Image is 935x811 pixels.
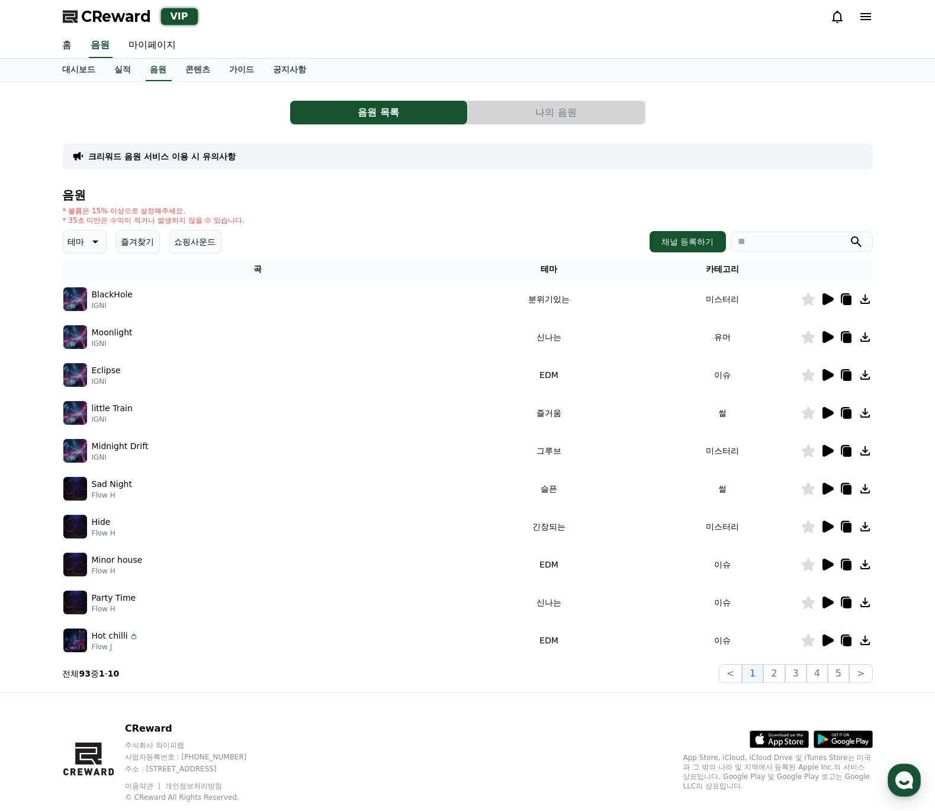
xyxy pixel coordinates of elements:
[4,376,78,405] a: 홈
[645,318,801,356] td: 유머
[53,33,82,58] a: 홈
[763,664,785,683] button: 2
[63,401,87,425] img: music
[82,7,152,26] span: CReward
[645,280,801,318] td: 미스터리
[108,394,123,403] span: 대화
[645,356,801,394] td: 이슈
[63,7,152,26] a: CReward
[125,782,162,790] a: 이용약관
[92,630,128,642] p: Hot chilli
[290,101,467,124] button: 음원 목록
[452,584,645,621] td: 신나는
[92,402,133,415] p: little Train
[125,764,269,774] p: 주소 : [STREET_ADDRESS]
[92,415,133,424] p: IGNI
[108,669,119,678] strong: 10
[161,8,198,25] div: VIP
[92,301,133,310] p: IGNI
[264,59,316,81] a: 공지사항
[78,376,153,405] a: 대화
[63,287,87,311] img: music
[645,258,801,280] th: 카테고리
[92,289,133,301] p: BlackHole
[290,101,468,124] a: 음원 목록
[63,206,245,216] p: * 볼륨은 15% 이상으로 설정해주세요.
[116,230,160,254] button: 즐겨찾기
[452,356,645,394] td: EDM
[92,528,115,538] p: Flow H
[63,188,873,201] h4: 음원
[169,230,221,254] button: 쇼핑사운드
[452,470,645,508] td: 슬픈
[452,280,645,318] td: 분위기있는
[92,642,139,652] p: Flow J
[645,621,801,659] td: 이슈
[92,592,136,604] p: Party Time
[120,33,186,58] a: 마이페이지
[37,393,44,403] span: 홈
[153,376,227,405] a: 설정
[125,752,269,762] p: 사업자등록번호 : [PHONE_NUMBER]
[92,339,133,348] p: IGNI
[53,59,105,81] a: 대시보드
[63,439,87,463] img: music
[645,546,801,584] td: 이슈
[63,216,245,225] p: * 35초 미만은 수익이 적거나 발생하지 않을 수 있습니다.
[63,230,107,254] button: 테마
[468,101,645,124] button: 나의 음원
[63,515,87,538] img: music
[92,377,121,386] p: IGNI
[92,491,132,500] p: Flow H
[92,440,149,453] p: Midnight Drift
[452,258,645,280] th: 테마
[89,33,113,58] a: 음원
[92,453,149,462] p: IGNI
[452,394,645,432] td: 즐거움
[452,546,645,584] td: EDM
[63,553,87,576] img: music
[176,59,220,81] a: 콘텐츠
[165,782,222,790] a: 개인정보처리방침
[125,722,269,736] p: CReward
[645,508,801,546] td: 미스터리
[125,741,269,750] p: 주식회사 와이피랩
[452,621,645,659] td: EDM
[63,363,87,387] img: music
[68,233,85,250] p: 테마
[785,664,807,683] button: 3
[105,59,141,81] a: 실적
[92,566,143,576] p: Flow H
[645,584,801,621] td: 이슈
[63,629,87,652] img: music
[63,325,87,349] img: music
[63,258,453,280] th: 곡
[183,393,197,403] span: 설정
[92,364,121,377] p: Eclipse
[92,554,143,566] p: Minor house
[849,664,872,683] button: >
[92,516,111,528] p: Hide
[125,793,269,802] p: © CReward All Rights Reserved.
[146,59,172,81] a: 음원
[89,150,236,162] a: 크리워드 음원 서비스 이용 시 유의사항
[92,326,133,339] p: Moonlight
[650,231,725,252] button: 채널 등록하기
[220,59,264,81] a: 가이드
[63,591,87,614] img: music
[683,753,873,791] p: App Store, iCloud, iCloud Drive 및 iTunes Store는 미국과 그 밖의 나라 및 지역에서 등록된 Apple Inc.의 서비스 상표입니다. Goo...
[807,664,828,683] button: 4
[452,318,645,356] td: 신나는
[63,477,87,501] img: music
[719,664,742,683] button: <
[452,508,645,546] td: 긴장되는
[92,604,136,614] p: Flow H
[468,101,645,124] a: 나의 음원
[99,669,105,678] strong: 1
[63,668,120,679] p: 전체 중 -
[645,470,801,508] td: 썰
[92,478,132,491] p: Sad Night
[79,669,91,678] strong: 93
